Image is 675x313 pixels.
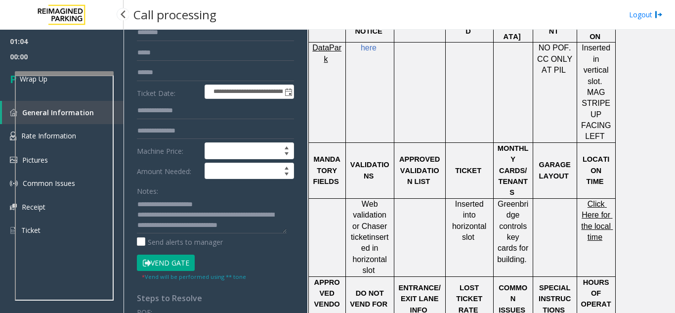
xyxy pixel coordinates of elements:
span: TICKET [455,167,481,175]
span: Increase value [280,163,294,171]
span: Web validation or Chaser ticket [351,200,389,241]
button: Vend Gate [137,255,195,271]
a: here [361,44,377,52]
span: MANDATORY FIELDS [313,155,340,185]
h3: Call processing [128,2,221,27]
img: 'icon' [10,226,16,235]
span: DataPark [312,44,341,63]
span: here [361,44,377,52]
span: Inserted in vertical slot. [582,44,612,85]
img: 'icon' [10,179,18,187]
img: 'icon' [10,157,17,163]
span: MONTHLY CARDS/TENANTS [498,144,529,197]
a: Logout [629,9,663,20]
label: Ticket Date: [134,85,202,99]
span: GARAGE LAYOUT [539,161,572,179]
img: 'icon' [10,109,17,116]
a: Click Here for the local time [581,200,613,241]
span: HONOR NOTICE [355,16,385,35]
span: DO NOT VEND FOR [350,289,387,308]
span: NO POF. CC ONLY AT PIL [537,44,575,74]
span: Inserted into horizontal slot [452,200,489,241]
img: 'icon' [10,132,16,140]
h4: Steps to Resolve [137,294,294,303]
span: EQUIPMENT [538,16,572,35]
img: 'icon' [10,204,17,210]
label: Notes: [137,182,158,196]
span: APPROVED VALIDATION LIST [399,155,442,185]
a: DataPark [312,44,341,63]
span: LOCATION TIME [583,155,610,185]
span: Decrease value [280,171,294,179]
label: Machine Price: [134,142,202,159]
span: PASSWORD [451,16,488,35]
label: Amount Needed: [134,163,202,179]
span: VALIDATIONS [350,161,389,179]
small: Vend will be performed using ** tone [142,273,246,280]
img: logout [655,9,663,20]
label: Send alerts to manager [137,237,223,247]
span: MAG STRIPE UP FACING LEFT [581,88,613,141]
span: Decrease value [280,151,294,159]
span: Increase value [280,143,294,151]
span: Toggle popup [283,85,294,99]
a: General Information [2,101,124,124]
span: Greenbridge controls key cards for building. [497,200,531,264]
span: inserted in horizontal slot [352,233,389,274]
